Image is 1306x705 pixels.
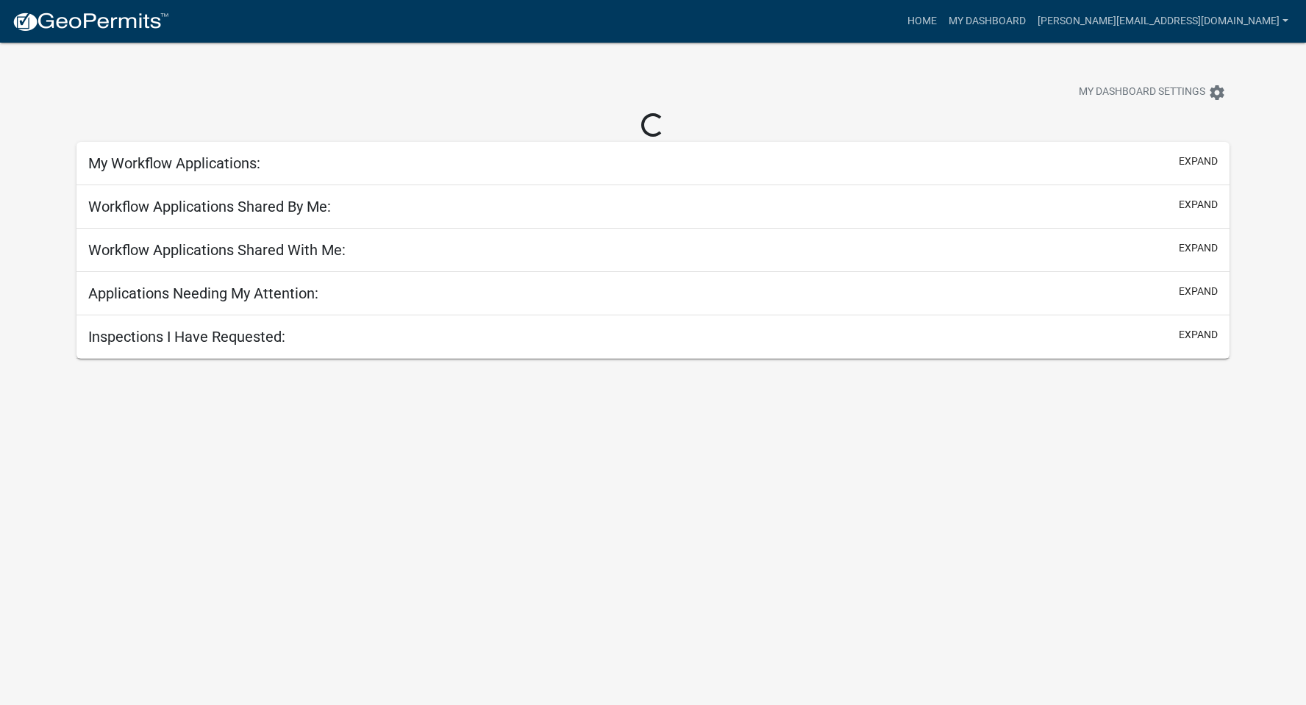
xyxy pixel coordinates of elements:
a: Home [902,7,943,35]
h5: Applications Needing My Attention: [88,284,318,302]
button: expand [1179,154,1218,169]
button: My Dashboard Settingssettings [1067,78,1238,107]
h5: Workflow Applications Shared With Me: [88,241,346,259]
button: expand [1179,327,1218,343]
a: [PERSON_NAME][EMAIL_ADDRESS][DOMAIN_NAME] [1032,7,1294,35]
a: My Dashboard [943,7,1032,35]
h5: Inspections I Have Requested: [88,328,285,346]
button: expand [1179,197,1218,212]
h5: Workflow Applications Shared By Me: [88,198,331,215]
button: expand [1179,284,1218,299]
h5: My Workflow Applications: [88,154,260,172]
i: settings [1208,84,1226,101]
span: My Dashboard Settings [1079,84,1205,101]
button: expand [1179,240,1218,256]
